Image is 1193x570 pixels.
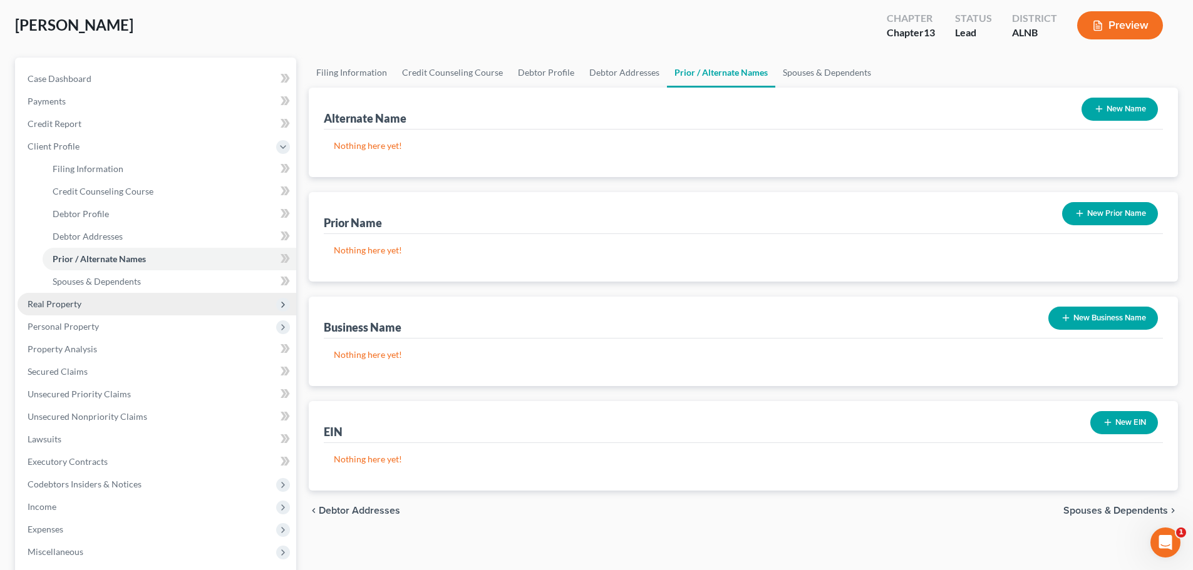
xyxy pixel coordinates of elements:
[53,208,109,219] span: Debtor Profile
[667,58,775,88] a: Prior / Alternate Names
[18,450,296,473] a: Executory Contracts
[1176,527,1186,537] span: 1
[1048,307,1158,330] button: New Business Name
[28,73,91,84] span: Case Dashboard
[1012,11,1057,26] div: District
[18,338,296,360] a: Property Analysis
[53,253,146,264] span: Prior / Alternate Names
[53,276,141,287] span: Spouses & Dependents
[28,344,97,354] span: Property Analysis
[28,96,66,106] span: Payments
[1150,527,1180,557] iframe: Intercom live chat
[324,424,343,439] div: EIN
[53,163,123,174] span: Filing Information
[28,479,142,489] span: Codebtors Insiders & Notices
[18,68,296,90] a: Case Dashboard
[1063,506,1178,516] button: Spouses & Dependents chevron_right
[324,320,401,335] div: Business Name
[887,26,935,40] div: Chapter
[1063,506,1168,516] span: Spouses & Dependents
[18,383,296,405] a: Unsecured Priority Claims
[43,158,296,180] a: Filing Information
[334,453,1153,466] p: Nothing here yet!
[324,215,382,230] div: Prior Name
[510,58,582,88] a: Debtor Profile
[28,546,83,557] span: Miscellaneous
[309,506,400,516] button: chevron_left Debtor Addresses
[1077,11,1163,39] button: Preview
[28,389,131,399] span: Unsecured Priority Claims
[18,405,296,428] a: Unsecured Nonpriority Claims
[334,244,1153,257] p: Nothing here yet!
[28,366,88,377] span: Secured Claims
[15,16,133,34] span: [PERSON_NAME]
[18,360,296,383] a: Secured Claims
[924,26,935,38] span: 13
[1090,411,1158,434] button: New EIN
[395,58,510,88] a: Credit Counseling Course
[334,349,1153,361] p: Nothing here yet!
[43,225,296,248] a: Debtor Addresses
[18,113,296,135] a: Credit Report
[53,231,123,242] span: Debtor Addresses
[28,298,81,309] span: Real Property
[955,26,992,40] div: Lead
[43,203,296,225] a: Debtor Profile
[28,501,56,512] span: Income
[18,428,296,450] a: Lawsuits
[28,434,61,444] span: Lawsuits
[1082,98,1158,121] button: New Name
[955,11,992,26] div: Status
[28,118,81,129] span: Credit Report
[324,111,406,126] div: Alternate Name
[43,180,296,203] a: Credit Counseling Course
[18,90,296,113] a: Payments
[28,456,108,467] span: Executory Contracts
[582,58,667,88] a: Debtor Addresses
[775,58,879,88] a: Spouses & Dependents
[43,270,296,293] a: Spouses & Dependents
[28,411,147,422] span: Unsecured Nonpriority Claims
[1012,26,1057,40] div: ALNB
[334,140,1153,152] p: Nothing here yet!
[1168,506,1178,516] i: chevron_right
[319,506,400,516] span: Debtor Addresses
[53,186,153,196] span: Credit Counseling Course
[28,141,80,151] span: Client Profile
[887,11,935,26] div: Chapter
[309,506,319,516] i: chevron_left
[1062,202,1158,225] button: New Prior Name
[43,248,296,270] a: Prior / Alternate Names
[28,524,63,534] span: Expenses
[28,321,99,332] span: Personal Property
[309,58,395,88] a: Filing Information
